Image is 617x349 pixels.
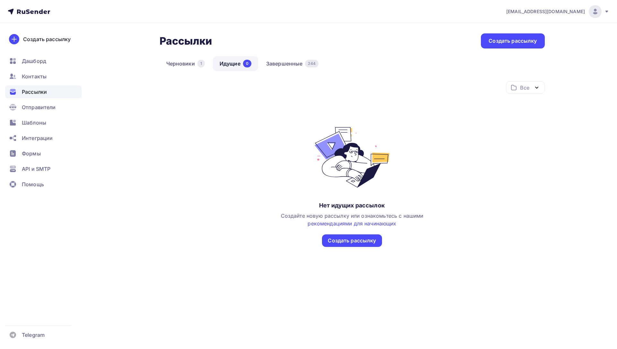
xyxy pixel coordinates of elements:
[506,81,545,94] button: Все
[197,60,205,67] div: 1
[5,101,82,114] a: Отправители
[5,70,82,83] a: Контакты
[22,73,47,80] span: Контакты
[520,84,529,92] div: Все
[281,213,423,227] span: Создайте новую рассылку или ознакомьтесь с нашими
[160,35,212,48] h2: Рассылки
[5,147,82,160] a: Формы
[22,119,46,127] span: Шаблоны
[22,180,44,188] span: Помощь
[22,331,45,339] span: Telegram
[489,37,537,45] div: Создать рассылку
[308,220,396,227] a: рекомендациями для начинающих
[160,56,212,71] a: Черновики1
[22,150,41,157] span: Формы
[23,35,71,43] div: Создать рассылку
[319,202,385,209] div: Нет идущих рассылок
[305,60,318,67] div: 244
[506,5,609,18] a: [EMAIL_ADDRESS][DOMAIN_NAME]
[22,103,56,111] span: Отправители
[22,165,50,173] span: API и SMTP
[259,56,325,71] a: Завершенные244
[22,88,47,96] span: Рассылки
[328,237,376,244] div: Создать рассылку
[22,134,53,142] span: Интеграции
[5,116,82,129] a: Шаблоны
[22,57,46,65] span: Дашборд
[506,8,585,15] span: [EMAIL_ADDRESS][DOMAIN_NAME]
[5,85,82,98] a: Рассылки
[5,55,82,67] a: Дашборд
[243,60,251,67] div: 0
[213,56,258,71] a: Идущие0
